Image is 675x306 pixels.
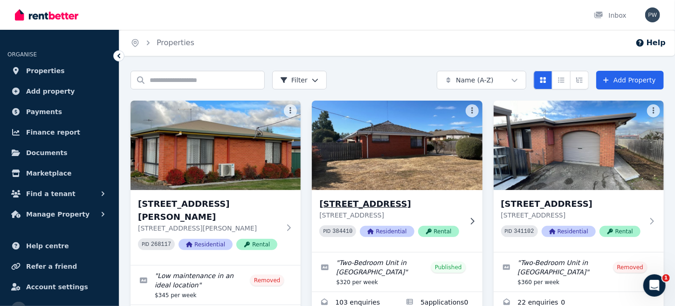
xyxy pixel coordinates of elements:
button: Filter [272,71,327,89]
span: Payments [26,106,62,117]
button: More options [284,104,297,117]
iframe: Intercom live chat [643,274,666,297]
img: RentBetter [15,8,78,22]
span: Find a tenant [26,188,76,199]
span: Help centre [26,240,69,252]
code: 384410 [332,228,352,235]
a: Refer a friend [7,257,111,276]
p: [STREET_ADDRESS][PERSON_NAME] [138,224,280,233]
span: Rental [418,226,459,237]
nav: Breadcrumb [119,30,206,56]
a: Marketplace [7,164,111,183]
a: Documents [7,143,111,162]
button: Card view [534,71,552,89]
img: 2/3 Burghley Street, Longford [494,101,664,190]
h3: [STREET_ADDRESS] [501,197,643,211]
a: 2/3 Burghley Street, Longford[STREET_ADDRESS][STREET_ADDRESS]PID 341102ResidentialRental [494,101,664,252]
a: Payments [7,102,111,121]
span: Account settings [26,281,88,292]
a: Properties [7,61,111,80]
a: Properties [157,38,194,47]
span: Rental [599,226,641,237]
span: Documents [26,147,68,158]
a: Add Property [596,71,664,89]
button: Expanded list view [570,71,589,89]
span: Manage Property [26,209,90,220]
span: Marketplace [26,168,71,179]
small: PID [505,229,512,234]
code: 341102 [514,228,534,235]
span: 1 [662,274,670,282]
span: Add property [26,86,75,97]
code: 268117 [151,241,171,248]
span: Residential [542,226,596,237]
a: Add property [7,82,111,101]
a: Help centre [7,237,111,255]
button: Compact list view [552,71,571,89]
button: Find a tenant [7,184,111,203]
button: More options [647,104,660,117]
img: 1/50 Malcombe St, Longford [308,98,487,192]
span: Refer a friend [26,261,77,272]
span: ORGANISE [7,51,37,58]
span: Residential [179,239,233,250]
button: Help [635,37,666,48]
span: Properties [26,65,65,76]
button: More options [466,104,479,117]
small: PID [323,229,331,234]
p: [STREET_ADDRESS] [501,211,643,220]
a: Edit listing: Two-Bedroom Unit in Longford [494,252,664,292]
button: Name (A-Z) [437,71,526,89]
h3: [STREET_ADDRESS][PERSON_NAME] [138,197,280,224]
div: View options [534,71,589,89]
a: Edit listing: Low maintenance in an ideal location [131,265,301,305]
a: 1/50 Malcombe St, Longford[STREET_ADDRESS][STREET_ADDRESS]PID 384410ResidentialRental [312,101,482,252]
button: Manage Property [7,205,111,224]
span: Finance report [26,127,80,138]
a: Account settings [7,278,111,296]
div: Inbox [594,11,627,20]
span: Name (A-Z) [456,75,494,85]
a: Edit listing: Two-Bedroom Unit in Longford [312,252,482,292]
span: Rental [236,239,277,250]
h3: [STREET_ADDRESS] [319,197,461,211]
a: Finance report [7,123,111,142]
span: Filter [280,75,308,85]
img: 1/3 Burnett Street, Longford [131,101,301,190]
span: Residential [360,226,414,237]
p: [STREET_ADDRESS] [319,211,461,220]
a: 1/3 Burnett Street, Longford[STREET_ADDRESS][PERSON_NAME][STREET_ADDRESS][PERSON_NAME]PID 268117R... [131,101,301,265]
img: Paul Williams [645,7,660,22]
small: PID [142,242,149,247]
